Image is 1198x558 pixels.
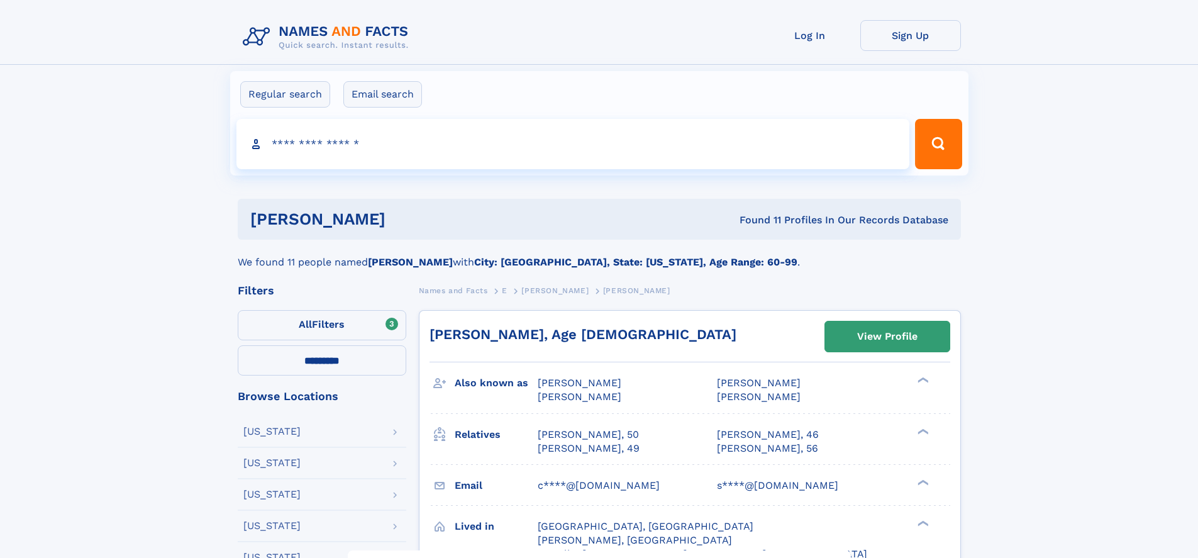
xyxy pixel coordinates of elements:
[717,442,818,455] a: [PERSON_NAME], 56
[243,458,301,468] div: [US_STATE]
[914,376,929,384] div: ❯
[825,321,950,352] a: View Profile
[455,372,538,394] h3: Also known as
[240,81,330,108] label: Regular search
[243,489,301,499] div: [US_STATE]
[538,428,639,442] a: [PERSON_NAME], 50
[538,442,640,455] a: [PERSON_NAME], 49
[914,478,929,486] div: ❯
[538,520,753,532] span: [GEOGRAPHIC_DATA], [GEOGRAPHIC_DATA]
[238,240,961,270] div: We found 11 people named with .
[538,377,621,389] span: [PERSON_NAME]
[243,427,301,437] div: [US_STATE]
[343,81,422,108] label: Email search
[603,286,670,295] span: [PERSON_NAME]
[250,211,563,227] h1: [PERSON_NAME]
[538,534,732,546] span: [PERSON_NAME], [GEOGRAPHIC_DATA]
[474,256,797,268] b: City: [GEOGRAPHIC_DATA], State: [US_STATE], Age Range: 60-99
[717,377,801,389] span: [PERSON_NAME]
[914,427,929,435] div: ❯
[243,521,301,531] div: [US_STATE]
[238,285,406,296] div: Filters
[502,286,507,295] span: E
[857,322,918,351] div: View Profile
[368,256,453,268] b: [PERSON_NAME]
[521,282,589,298] a: [PERSON_NAME]
[236,119,910,169] input: search input
[238,310,406,340] label: Filters
[538,391,621,403] span: [PERSON_NAME]
[455,516,538,537] h3: Lived in
[419,282,488,298] a: Names and Facts
[717,391,801,403] span: [PERSON_NAME]
[455,424,538,445] h3: Relatives
[915,119,962,169] button: Search Button
[521,286,589,295] span: [PERSON_NAME]
[238,20,419,54] img: Logo Names and Facts
[430,326,736,342] a: [PERSON_NAME], Age [DEMOGRAPHIC_DATA]
[455,475,538,496] h3: Email
[717,428,819,442] a: [PERSON_NAME], 46
[914,519,929,527] div: ❯
[502,282,507,298] a: E
[238,391,406,402] div: Browse Locations
[299,318,312,330] span: All
[760,20,860,51] a: Log In
[562,213,948,227] div: Found 11 Profiles In Our Records Database
[860,20,961,51] a: Sign Up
